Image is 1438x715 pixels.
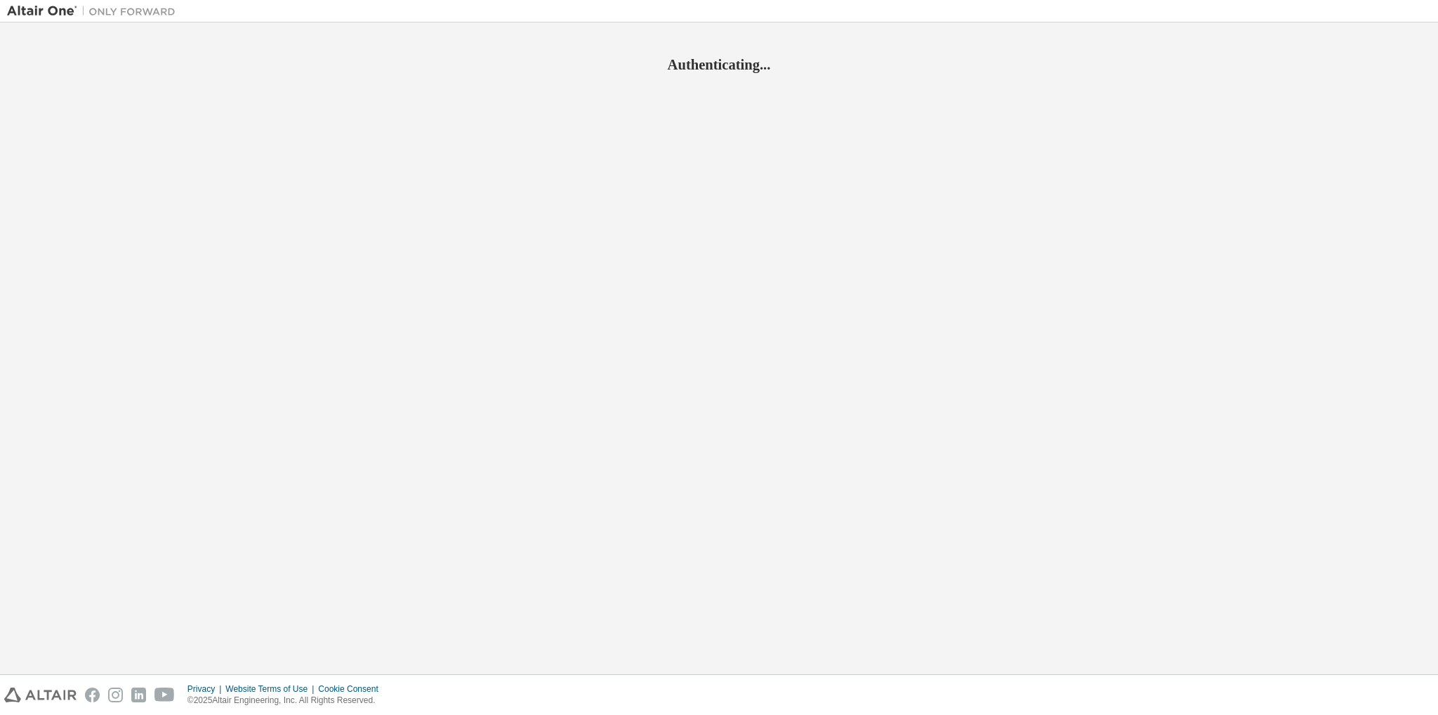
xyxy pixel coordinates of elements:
[85,688,100,702] img: facebook.svg
[187,695,387,707] p: © 2025 Altair Engineering, Inc. All Rights Reserved.
[154,688,175,702] img: youtube.svg
[225,683,318,695] div: Website Terms of Use
[318,683,386,695] div: Cookie Consent
[187,683,225,695] div: Privacy
[7,55,1431,74] h2: Authenticating...
[108,688,123,702] img: instagram.svg
[4,688,77,702] img: altair_logo.svg
[131,688,146,702] img: linkedin.svg
[7,4,183,18] img: Altair One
